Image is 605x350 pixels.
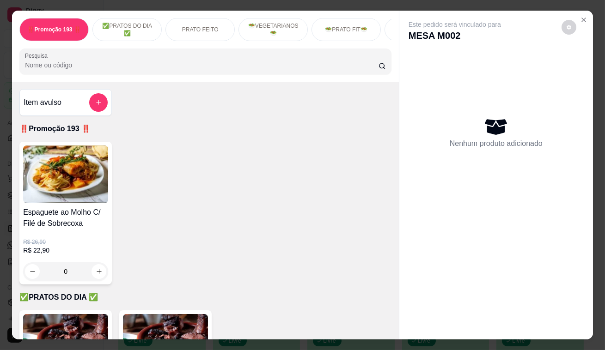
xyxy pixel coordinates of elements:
button: decrease-product-quantity [25,264,40,279]
p: ✅PRATOS DO DIA ✅ [19,292,391,303]
p: Nenhum produto adicionado [450,138,543,149]
p: ‼️Promoção 193 ‼️ [19,123,391,134]
button: decrease-product-quantity [562,20,576,35]
p: Este pedido será vinculado para [409,20,501,29]
label: Pesquisa [25,52,51,60]
p: R$ 22,90 [23,246,108,255]
p: MESA M002 [409,29,501,42]
button: add-separate-item [89,93,108,112]
button: increase-product-quantity [92,264,106,279]
img: product-image [23,145,108,203]
h4: Espaguete ao Molho C/ Filé de Sobrecoxa [23,207,108,229]
p: ‼️Promoção 193 ‼️ [28,26,81,33]
p: R$ 26,90 [23,238,108,246]
p: ✅PRATOS DO DIA ✅ [100,22,154,37]
button: Close [576,12,591,27]
p: 🥗VEGETARIANOS🥗 [246,22,300,37]
p: 🥗PRATO FIT🥗 [325,26,367,33]
p: PRATO FEITO [182,26,219,33]
h4: Item avulso [24,97,61,108]
input: Pesquisa [25,60,379,70]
